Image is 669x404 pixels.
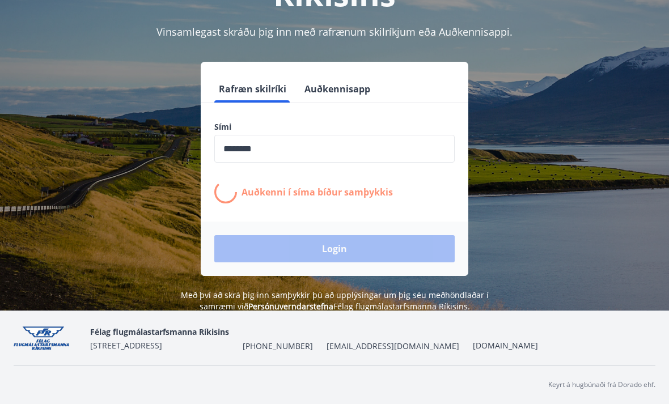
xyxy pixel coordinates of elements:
[90,326,229,337] span: Félag flugmálastarfsmanna Ríkisins
[14,326,81,351] img: jpzx4QWYf4KKDRVudBx9Jb6iv5jAOT7IkiGygIXa.png
[548,380,655,390] p: Keyrt á hugbúnaði frá Dorado ehf.
[181,290,489,312] span: Með því að skrá þig inn samþykkir þú að upplýsingar um þig séu meðhöndlaðar í samræmi við Félag f...
[327,341,459,352] span: [EMAIL_ADDRESS][DOMAIN_NAME]
[90,340,162,351] span: [STREET_ADDRESS]
[473,340,538,351] a: [DOMAIN_NAME]
[243,341,313,352] span: [PHONE_NUMBER]
[156,25,513,39] span: Vinsamlegast skráðu þig inn með rafrænum skilríkjum eða Auðkennisappi.
[242,186,393,198] p: Auðkenni í síma bíður samþykkis
[214,75,291,103] button: Rafræn skilríki
[300,75,375,103] button: Auðkennisapp
[214,121,455,133] label: Sími
[248,301,333,312] a: Persónuverndarstefna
